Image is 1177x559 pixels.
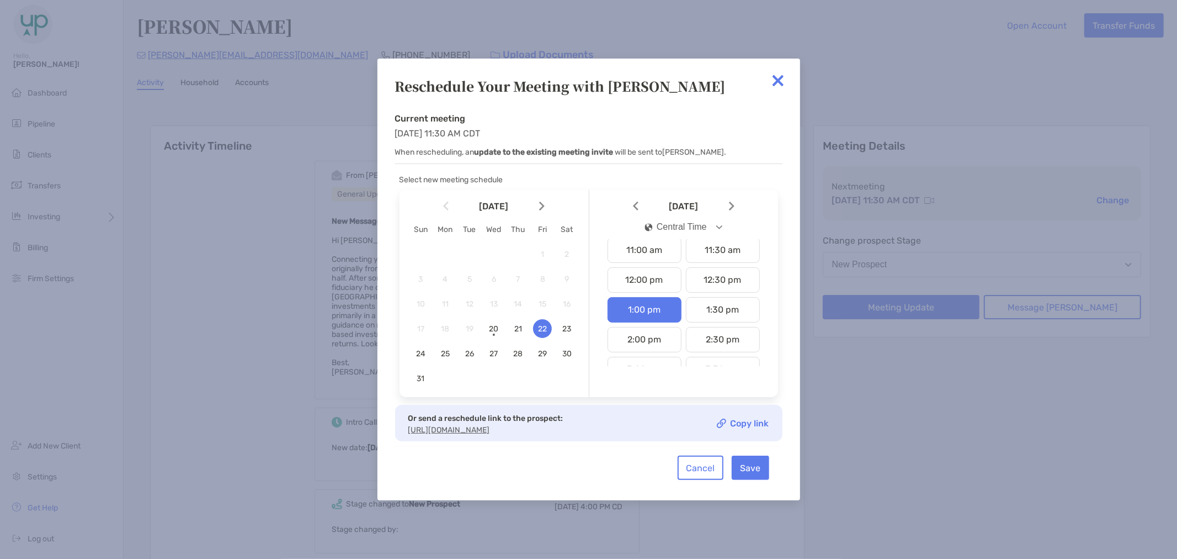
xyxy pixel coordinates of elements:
[557,250,576,259] span: 2
[729,202,734,211] img: Arrow icon
[557,349,576,358] span: 30
[400,175,503,184] span: Select new meeting schedule
[530,225,555,234] div: Fri
[533,324,552,334] span: 22
[395,113,782,164] div: [DATE] 11:30 AM CDT
[509,275,528,284] span: 7
[412,299,430,309] span: 10
[767,70,789,92] img: close modal icon
[412,374,430,383] span: 31
[633,202,638,211] img: Arrow icon
[686,267,760,293] div: 12:30 pm
[608,297,681,323] div: 1:00 pm
[484,324,503,334] span: 20
[395,76,782,96] div: Reschedule Your Meeting with [PERSON_NAME]
[509,324,528,334] span: 21
[451,202,537,211] span: [DATE]
[460,349,479,358] span: 26
[533,299,552,309] span: 15
[436,324,455,334] span: 18
[717,419,726,428] img: Copy link icon
[484,275,503,284] span: 6
[436,275,455,284] span: 4
[409,225,433,234] div: Sun
[645,222,707,232] div: Central Time
[539,202,545,211] img: Arrow icon
[475,147,614,157] b: update to the existing meeting invite
[436,299,455,309] span: 11
[686,238,760,263] div: 11:30 am
[678,456,723,480] button: Cancel
[433,225,457,234] div: Mon
[412,349,430,358] span: 24
[484,349,503,358] span: 27
[436,349,455,358] span: 25
[408,412,563,425] p: Or send a reschedule link to the prospect:
[635,214,732,240] button: iconCentral Time
[460,299,479,309] span: 12
[686,297,760,323] div: 1:30 pm
[482,225,506,234] div: Wed
[686,357,760,382] div: 3:30 pm
[509,299,528,309] span: 14
[509,349,528,358] span: 28
[645,223,652,231] img: icon
[533,250,552,259] span: 1
[555,225,579,234] div: Sat
[608,267,681,293] div: 12:00 pm
[460,275,479,284] span: 5
[717,419,769,428] a: Copy link
[533,349,552,358] span: 29
[533,275,552,284] span: 8
[395,113,782,124] h4: Current meeting
[732,456,769,480] button: Save
[608,357,681,382] div: 3:00 pm
[412,275,430,284] span: 3
[716,225,722,229] img: Open dropdown arrow
[557,324,576,334] span: 23
[641,202,727,211] span: [DATE]
[557,299,576,309] span: 16
[457,225,482,234] div: Tue
[506,225,530,234] div: Thu
[460,324,479,334] span: 19
[557,275,576,284] span: 9
[608,327,681,352] div: 2:00 pm
[443,202,449,211] img: Arrow icon
[484,299,503,309] span: 13
[412,324,430,334] span: 17
[686,327,760,352] div: 2:30 pm
[608,238,681,263] div: 11:00 am
[395,145,782,159] p: When rescheduling, an will be sent to [PERSON_NAME] .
